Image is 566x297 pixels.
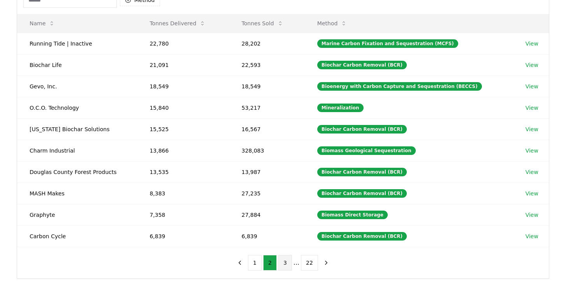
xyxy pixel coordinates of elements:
[526,83,538,90] a: View
[248,255,262,271] button: 1
[137,161,229,183] td: 13,535
[320,255,333,271] button: next page
[317,211,388,219] div: Biomass Direct Storage
[294,258,299,267] li: ...
[526,211,538,219] a: View
[17,225,137,247] td: Carbon Cycle
[317,61,407,69] div: Biochar Carbon Removal (BCR)
[137,118,229,140] td: 15,525
[137,97,229,118] td: 15,840
[17,183,137,204] td: MASH Makes
[229,204,305,225] td: 27,884
[137,33,229,54] td: 22,780
[526,125,538,133] a: View
[317,39,458,48] div: Marine Carbon Fixation and Sequestration (MCFS)
[526,190,538,197] a: View
[229,54,305,76] td: 22,593
[17,161,137,183] td: Douglas County Forest Products
[17,76,137,97] td: Gevo, Inc.
[526,40,538,47] a: View
[317,146,416,155] div: Biomass Geological Sequestration
[229,140,305,161] td: 328,083
[526,232,538,240] a: View
[17,97,137,118] td: O.C.O. Technology
[317,82,482,91] div: Bioenergy with Carbon Capture and Sequestration (BECCS)
[317,189,407,198] div: Biochar Carbon Removal (BCR)
[526,168,538,176] a: View
[17,33,137,54] td: Running Tide | Inactive
[229,76,305,97] td: 18,549
[143,16,212,31] button: Tonnes Delivered
[137,140,229,161] td: 13,866
[229,183,305,204] td: 27,235
[317,232,407,241] div: Biochar Carbon Removal (BCR)
[137,204,229,225] td: 7,358
[526,147,538,155] a: View
[311,16,353,31] button: Method
[526,104,538,112] a: View
[317,104,364,112] div: Mineralization
[317,125,407,134] div: Biochar Carbon Removal (BCR)
[137,76,229,97] td: 18,549
[229,97,305,118] td: 53,217
[229,33,305,54] td: 28,202
[317,168,407,176] div: Biochar Carbon Removal (BCR)
[229,118,305,140] td: 16,567
[278,255,292,271] button: 3
[526,61,538,69] a: View
[17,204,137,225] td: Graphyte
[137,183,229,204] td: 8,383
[229,161,305,183] td: 13,987
[17,118,137,140] td: [US_STATE] Biochar Solutions
[233,255,246,271] button: previous page
[137,54,229,76] td: 21,091
[17,140,137,161] td: Charm Industrial
[236,16,290,31] button: Tonnes Sold
[137,225,229,247] td: 6,839
[17,54,137,76] td: Biochar Life
[301,255,318,271] button: 22
[23,16,61,31] button: Name
[229,225,305,247] td: 6,839
[263,255,277,271] button: 2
